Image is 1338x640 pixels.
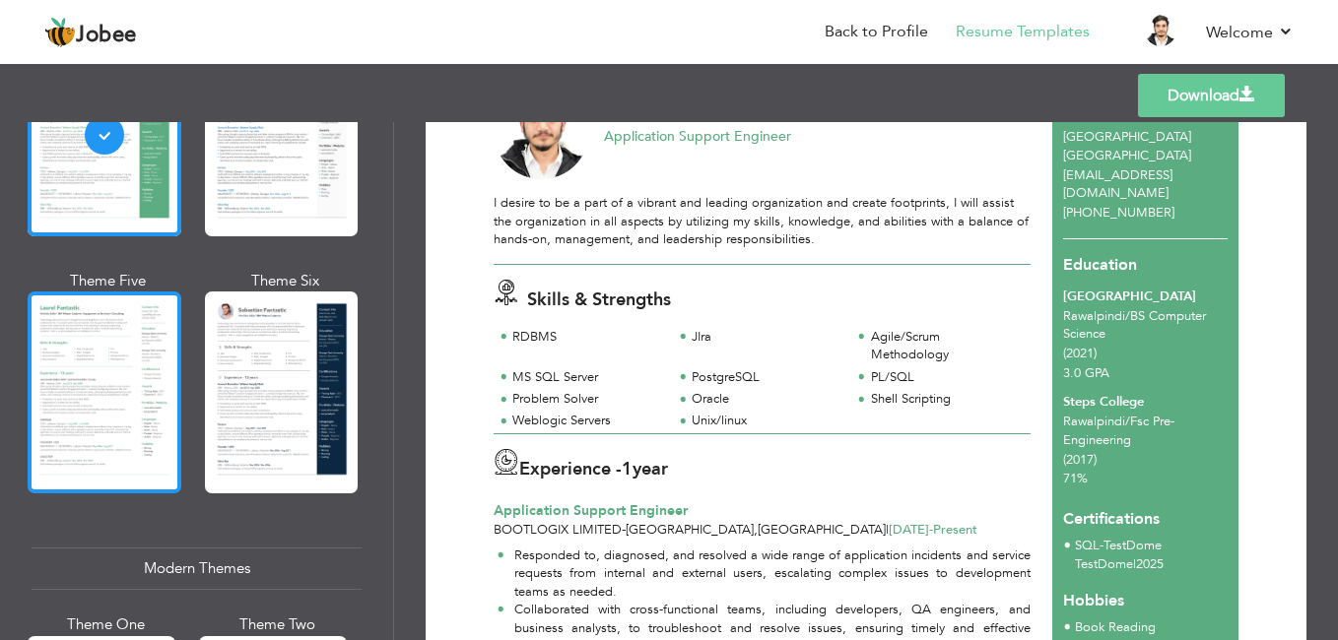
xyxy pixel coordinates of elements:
[512,328,661,347] div: RDBMS
[1075,555,1164,575] p: TestDome 2025
[1063,288,1228,306] div: [GEOGRAPHIC_DATA]
[1063,470,1088,487] span: 71%
[512,368,661,387] div: MS SQL Server
[494,521,622,539] span: Bootlogix Limited
[44,17,137,48] a: Jobee
[1063,393,1228,412] div: Steps College
[1206,21,1294,44] a: Welcome
[512,390,661,409] div: Problem Solver
[1138,74,1285,117] a: Download
[32,547,362,590] div: Modern Themes
[494,84,590,180] img: No image
[889,521,977,539] span: Present
[1125,307,1130,325] span: /
[1063,254,1137,276] span: Education
[754,521,758,539] span: ,
[871,328,1020,364] div: Agile/Scrum Methodology
[1125,413,1130,430] span: /
[956,21,1090,43] a: Resume Templates
[32,271,185,291] div: Theme Five
[692,368,840,387] div: PostgreSQL
[1133,555,1136,573] span: |
[886,521,889,539] span: |
[758,521,886,539] span: [GEOGRAPHIC_DATA]
[498,546,1031,602] li: Responded to, diagnosed, and resolved a wide range of application incidents and service requests ...
[494,501,688,520] span: Application Support Engineer
[1063,166,1172,203] span: [EMAIL_ADDRESS][DOMAIN_NAME]
[929,521,933,539] span: -
[527,288,671,312] span: Skills & Strengths
[76,25,137,46] span: Jobee
[871,390,1020,409] div: Shell Scripting
[203,614,351,635] div: Theme Two
[622,521,626,539] span: -
[1063,493,1160,531] span: Certifications
[889,521,933,539] span: [DATE]
[1063,451,1097,469] span: (2017)
[692,328,840,347] div: JIra
[825,21,928,43] a: Back to Profile
[692,412,840,430] div: Unix/linux
[1063,204,1174,222] span: [PHONE_NUMBER]
[44,17,76,48] img: jobee.io
[1075,537,1162,554] span: SQL-TestDome
[1063,413,1174,449] span: Rawalpindi Fsc Pre-Engineering
[1063,364,1109,382] span: 3.0 GPA
[1063,345,1097,362] span: (2021)
[871,368,1020,387] div: PL/SQL
[1063,128,1191,146] span: [GEOGRAPHIC_DATA]
[622,457,668,482] label: year
[494,194,1031,249] div: I desire to be a part of a vibrant and leading organization and create footprints, I will assist ...
[1063,307,1206,344] span: Rawalpindi BS Computer Science
[604,127,791,146] span: Application Support Engineer
[1063,590,1124,611] span: Hobbies
[1145,15,1176,46] img: Profile Img
[32,614,179,635] div: Theme One
[1075,618,1156,636] span: Book Reading
[209,271,363,291] div: Theme Six
[692,390,840,409] div: Oracle
[626,521,754,539] span: [GEOGRAPHIC_DATA]
[512,412,661,430] div: Weblogic Servers
[1063,147,1191,164] span: [GEOGRAPHIC_DATA]
[622,457,633,481] span: 1
[519,457,622,481] span: Experience -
